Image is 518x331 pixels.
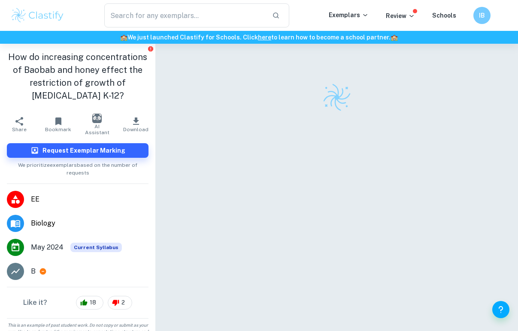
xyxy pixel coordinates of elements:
button: Help and Feedback [492,301,509,318]
button: Report issue [147,45,154,52]
span: Biology [31,218,148,229]
span: 2 [117,298,130,307]
button: Bookmark [39,112,78,136]
button: IB [473,7,491,24]
span: AI Assistant [83,123,112,135]
span: 🏫 [120,34,127,41]
div: This exemplar is based on the current syllabus. Feel free to refer to it for inspiration/ideas wh... [70,243,122,252]
div: 2 [108,296,132,310]
span: Bookmark [45,126,71,132]
img: Clastify logo [322,82,352,112]
p: Review [386,11,415,21]
span: May 2024 [31,242,64,253]
div: 18 [76,296,103,310]
span: Download [123,126,148,132]
h6: We just launched Clastify for Schools. Click to learn how to become a school partner. [2,33,516,42]
h1: How do increasing concentrations of Baobab and honey effect the restriction of growth of [MEDICAL... [7,51,148,102]
a: here [258,34,271,41]
span: Current Syllabus [70,243,122,252]
a: Schools [432,12,456,19]
img: Clastify logo [10,7,65,24]
span: EE [31,194,148,205]
span: Share [12,126,27,132]
h6: IB [477,11,487,20]
img: AI Assistant [92,114,102,123]
p: B [31,266,36,277]
button: Download [117,112,156,136]
h6: Request Exemplar Marking [42,146,125,155]
button: AI Assistant [78,112,117,136]
span: We prioritize exemplars based on the number of requests [7,158,148,177]
input: Search for any exemplars... [104,3,265,27]
p: Exemplars [329,10,369,20]
span: 18 [85,298,101,307]
span: 🏫 [391,34,398,41]
button: Request Exemplar Marking [7,143,148,158]
h6: Like it? [23,298,47,308]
